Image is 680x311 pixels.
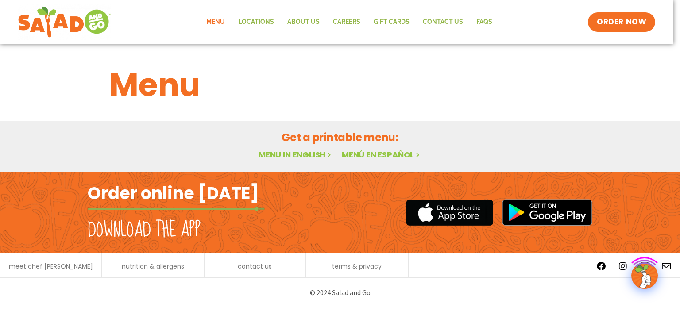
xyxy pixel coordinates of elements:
a: contact us [238,263,272,269]
a: ORDER NOW [588,12,655,32]
a: About Us [281,12,326,32]
a: nutrition & allergens [122,263,184,269]
h2: Order online [DATE] [88,182,259,204]
a: GIFT CARDS [367,12,416,32]
a: Locations [232,12,281,32]
img: google_play [502,199,592,226]
h2: Get a printable menu: [109,130,571,145]
h1: Menu [109,61,571,109]
span: ORDER NOW [597,17,646,27]
img: new-SAG-logo-768×292 [18,4,111,40]
a: Careers [326,12,367,32]
img: appstore [406,198,493,227]
h2: Download the app [88,218,201,242]
a: meet chef [PERSON_NAME] [9,263,93,269]
p: © 2024 Salad and Go [92,287,588,299]
nav: Menu [200,12,499,32]
a: Menu in English [259,149,333,160]
a: Menu [200,12,232,32]
img: fork [88,207,265,211]
a: FAQs [470,12,499,32]
a: terms & privacy [332,263,382,269]
a: Contact Us [416,12,470,32]
a: Menú en español [342,149,421,160]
